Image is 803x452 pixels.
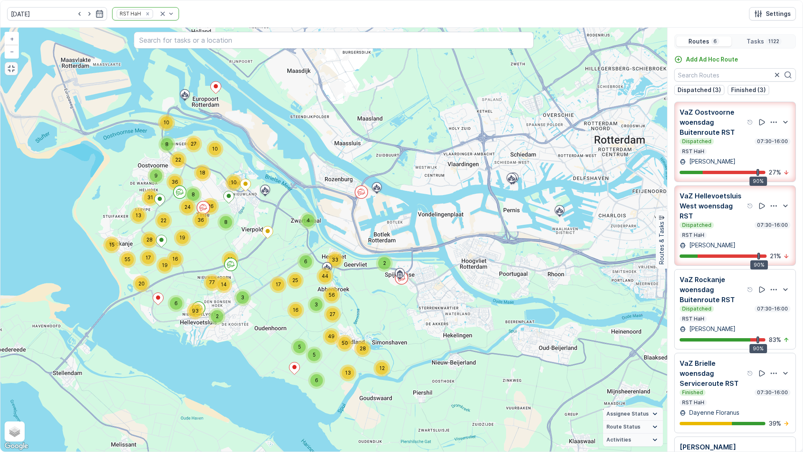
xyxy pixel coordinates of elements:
div: 55 [119,251,136,268]
div: 10 [225,174,242,191]
span: 5 [313,352,316,358]
span: 93 [192,308,199,314]
span: 10 [164,119,169,126]
p: VaZ Hellevoetsluis West woensdag RST [680,191,745,221]
span: 36 [171,179,178,185]
div: 56 [323,287,340,303]
span: 2 [216,313,219,319]
span: Assignee Status [606,411,649,417]
div: 26 [202,198,219,215]
span: 12 [379,365,385,371]
span: 13 [345,370,351,376]
span: Activities [606,437,631,443]
a: Add Ad Hoc Route [674,55,738,64]
p: VaZ Oostvoorne woensdag Buitenroute RST [680,107,745,137]
button: Dispatched (3) [674,85,724,95]
div: 22 [170,152,187,168]
p: Add Ad Hoc Route [686,55,738,64]
div: 20 [133,275,150,292]
div: 27 [324,306,341,323]
div: 17 [140,249,156,266]
span: 5 [298,344,301,350]
p: RST HaH [681,316,705,322]
span: 6 [315,377,318,383]
p: Finished [681,389,704,396]
div: 93 [187,303,204,319]
span: 19 [162,262,168,268]
summary: Route Status [603,421,663,434]
p: Dispatched (3) [678,86,721,94]
div: 36 [192,212,209,229]
span: 28 [146,236,153,243]
input: Search for tasks or a location [134,32,534,49]
div: 36 [166,174,183,190]
div: 5 [291,339,308,355]
span: 19 [179,234,185,241]
span: − [10,48,14,55]
p: Dispatched [681,138,712,145]
p: 1122 [767,38,780,45]
p: 27 % [769,168,781,177]
div: 9 [148,167,164,184]
p: Dispatched [681,306,712,312]
div: 10 [207,141,223,157]
p: RST HaH [681,399,705,406]
div: 8 [185,186,202,203]
span: 15 [109,241,115,248]
input: dd/mm/yyyy [7,7,107,21]
span: 8 [224,219,228,225]
p: 21 % [770,252,781,260]
p: RST HaH [681,148,705,155]
a: Zoom In [5,33,18,45]
div: 31 [142,189,159,206]
div: 14 [215,276,232,293]
span: 10 [212,146,218,152]
span: 8 [165,141,169,147]
p: Dayenne Floranus [688,408,739,417]
div: 5 [306,347,322,363]
span: 13 [136,212,141,218]
div: 13 [340,365,356,381]
p: 6 [713,38,718,45]
div: Help Tooltip Icon [747,370,754,377]
div: 22 [155,212,172,229]
div: 8 [159,136,175,153]
span: 26 [207,203,214,209]
p: 07:30-16:00 [756,222,789,229]
p: 07:30-16:00 [756,389,789,396]
p: VaZ Rockanje woensdag Buitenroute RST [680,275,745,305]
span: 2 [383,260,386,266]
div: Help Tooltip Icon [747,203,754,209]
span: 11 [228,256,233,262]
div: 3 [308,296,325,313]
span: 16 [172,256,178,262]
a: Zoom Out [5,45,18,58]
p: 39 % [769,419,781,428]
p: 83 % [769,336,781,344]
div: 18 [194,164,211,181]
span: 14 [221,281,227,288]
p: [PERSON_NAME] [688,157,736,166]
div: Help Tooltip Icon [747,119,754,126]
div: 24 [179,199,196,216]
span: 22 [161,217,166,223]
a: Open this area in Google Maps (opens a new window) [3,441,30,452]
div: 77 [204,274,220,291]
p: Dispatched [681,222,712,229]
div: 19 [156,257,173,274]
div: 25 [287,272,304,289]
span: 6 [304,258,307,265]
div: Remove RST HaH [143,10,152,17]
div: 15 [103,236,120,253]
span: 24 [184,204,191,210]
button: Finished (3) [728,85,769,95]
div: 12 [373,360,390,377]
span: + [10,35,14,42]
div: 28 [141,231,158,248]
div: 3 [234,289,251,306]
p: RST HaH [681,232,705,239]
div: 90% [750,260,768,270]
div: 13 [130,207,147,224]
span: 77 [209,279,215,285]
span: 49 [328,333,335,339]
